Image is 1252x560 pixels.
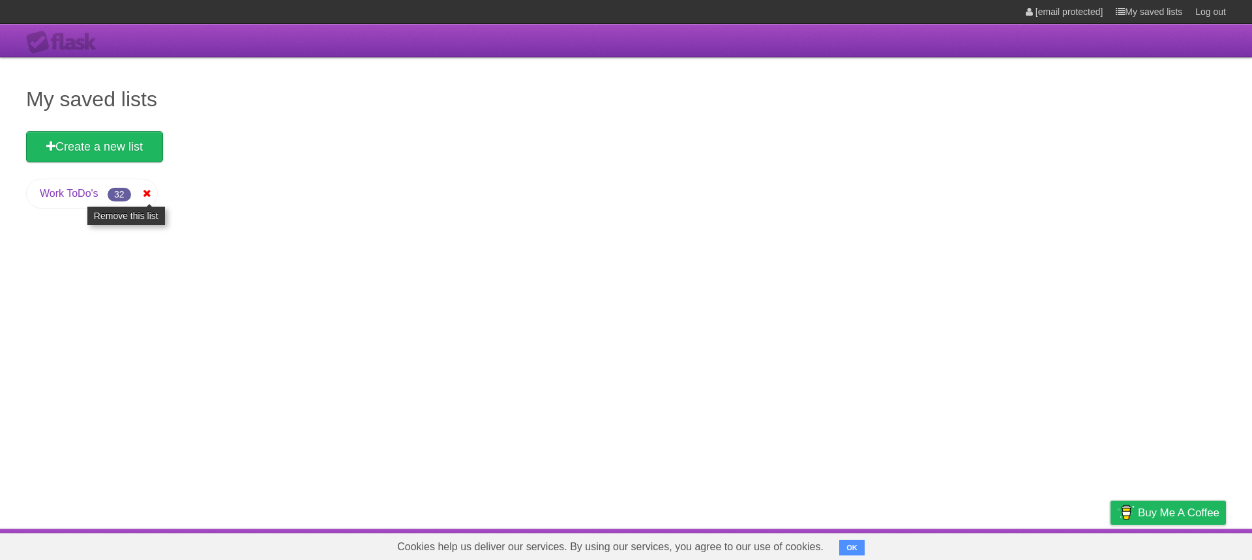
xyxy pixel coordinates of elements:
a: About [937,532,964,557]
button: OK [839,540,865,555]
span: 32 [108,188,131,201]
a: Suggest a feature [1144,532,1226,557]
a: Work ToDo's [40,188,98,199]
span: [email protected] [1036,7,1103,17]
a: Create a new list [26,131,163,162]
a: Terms [1049,532,1078,557]
span: Cookies help us deliver our services. By using our services, you agree to our use of cookies. [384,534,837,560]
a: Privacy [1094,532,1127,557]
a: Buy me a coffee [1110,501,1226,525]
img: Buy me a coffee [1117,501,1135,523]
span: Buy me a coffee [1138,501,1219,524]
h1: My saved lists [26,83,1226,115]
div: Flask [26,31,104,54]
a: Developers [980,532,1033,557]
